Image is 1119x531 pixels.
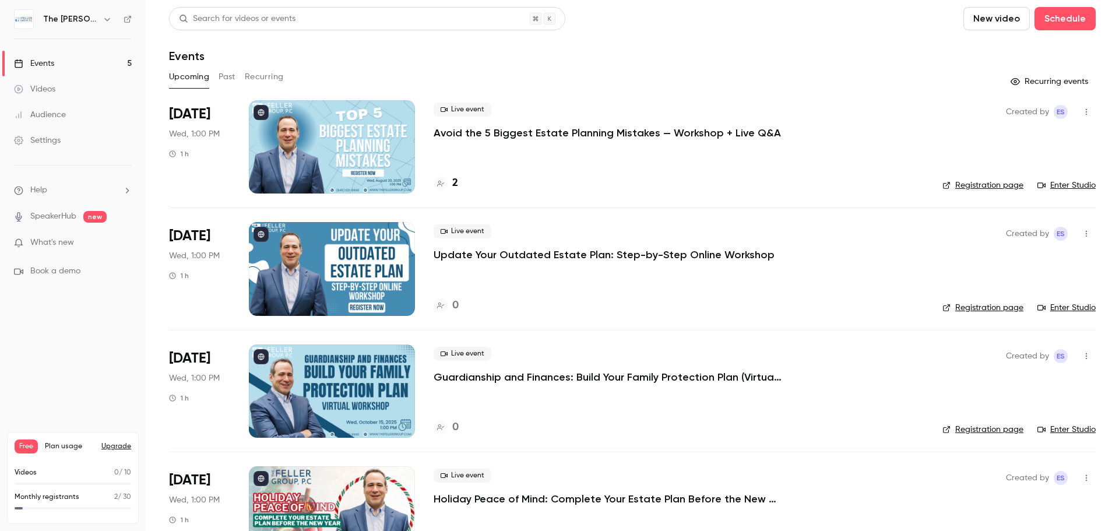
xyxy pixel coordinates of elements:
[169,250,220,262] span: Wed, 1:00 PM
[245,68,284,86] button: Recurring
[114,494,118,501] span: 2
[14,135,61,146] div: Settings
[169,49,205,63] h1: Events
[219,68,235,86] button: Past
[1057,105,1065,119] span: ES
[1037,180,1096,191] a: Enter Studio
[1006,471,1049,485] span: Created by
[169,494,220,506] span: Wed, 1:00 PM
[15,467,37,478] p: Videos
[963,7,1030,30] button: New video
[169,149,189,159] div: 1 h
[434,175,458,191] a: 2
[169,128,220,140] span: Wed, 1:00 PM
[114,469,119,476] span: 0
[114,467,131,478] p: / 10
[179,13,295,25] div: Search for videos or events
[43,13,98,25] h6: The [PERSON_NAME] Group, P.C.
[15,10,33,29] img: The Feller Group, P.C.
[1034,7,1096,30] button: Schedule
[169,349,210,368] span: [DATE]
[14,184,132,196] li: help-dropdown-opener
[30,184,47,196] span: Help
[169,227,210,245] span: [DATE]
[434,103,491,117] span: Live event
[1006,105,1049,119] span: Created by
[1054,349,1068,363] span: Ellen Sacher
[30,237,74,249] span: What's new
[30,265,80,277] span: Book a demo
[169,372,220,384] span: Wed, 1:00 PM
[1057,227,1065,241] span: ES
[1054,105,1068,119] span: Ellen Sacher
[1037,302,1096,314] a: Enter Studio
[1054,471,1068,485] span: Ellen Sacher
[169,68,209,86] button: Upcoming
[434,492,783,506] a: Holiday Peace of Mind: Complete Your Estate Plan Before the New Year (Free Workshop)
[434,420,459,435] a: 0
[434,224,491,238] span: Live event
[1006,227,1049,241] span: Created by
[169,100,230,194] div: Aug 27 Wed, 1:00 PM (America/New York)
[169,105,210,124] span: [DATE]
[1037,424,1096,435] a: Enter Studio
[169,515,189,525] div: 1 h
[1057,349,1065,363] span: ES
[169,271,189,280] div: 1 h
[14,58,54,69] div: Events
[452,175,458,191] h4: 2
[114,492,131,502] p: / 30
[45,442,94,451] span: Plan usage
[434,126,781,140] a: Avoid the 5 Biggest Estate Planning Mistakes — Workshop + Live Q&A
[118,238,132,248] iframe: Noticeable Trigger
[452,298,459,314] h4: 0
[169,393,189,403] div: 1 h
[942,424,1023,435] a: Registration page
[1005,72,1096,91] button: Recurring events
[1057,471,1065,485] span: ES
[434,469,491,483] span: Live event
[434,370,783,384] a: Guardianship and Finances: Build Your Family Protection Plan (Virtual Workshop)
[101,442,131,451] button: Upgrade
[942,302,1023,314] a: Registration page
[452,420,459,435] h4: 0
[169,344,230,438] div: Oct 15 Wed, 1:00 PM (America/New York)
[30,210,76,223] a: SpeakerHub
[169,471,210,490] span: [DATE]
[15,439,38,453] span: Free
[15,492,79,502] p: Monthly registrants
[942,180,1023,191] a: Registration page
[434,347,491,361] span: Live event
[14,83,55,95] div: Videos
[434,248,775,262] a: Update Your Outdated Estate Plan: Step-by-Step Online Workshop
[1054,227,1068,241] span: Ellen Sacher
[14,109,66,121] div: Audience
[169,222,230,315] div: Sep 17 Wed, 1:00 PM (America/New York)
[1006,349,1049,363] span: Created by
[434,298,459,314] a: 0
[83,211,107,223] span: new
